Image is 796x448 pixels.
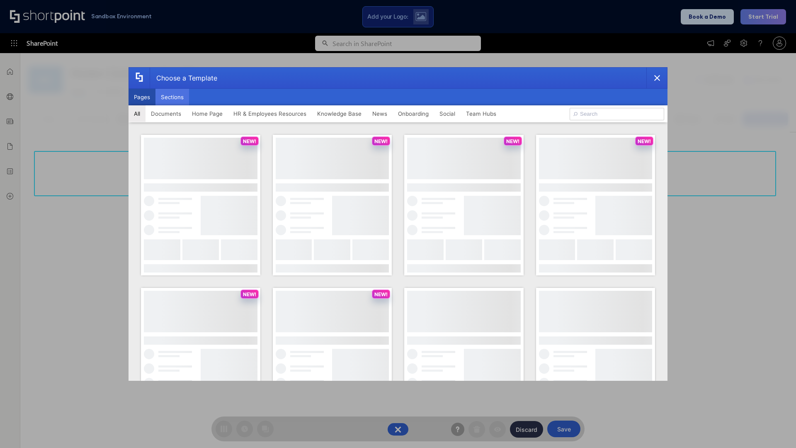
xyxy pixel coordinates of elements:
[187,105,228,122] button: Home Page
[129,105,146,122] button: All
[638,138,651,144] p: NEW!
[243,138,256,144] p: NEW!
[367,105,393,122] button: News
[129,67,667,381] div: template selector
[243,291,256,297] p: NEW!
[129,89,155,105] button: Pages
[312,105,367,122] button: Knowledge Base
[434,105,461,122] button: Social
[506,138,519,144] p: NEW!
[374,138,388,144] p: NEW!
[150,68,217,88] div: Choose a Template
[155,89,189,105] button: Sections
[228,105,312,122] button: HR & Employees Resources
[647,352,796,448] iframe: Chat Widget
[393,105,434,122] button: Onboarding
[146,105,187,122] button: Documents
[570,108,664,120] input: Search
[374,291,388,297] p: NEW!
[461,105,502,122] button: Team Hubs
